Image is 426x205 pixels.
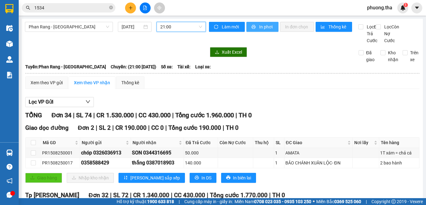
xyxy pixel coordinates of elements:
[175,111,234,119] span: Tổng cước 1.960.000
[41,148,80,158] td: PR1508250001
[25,111,42,119] span: TỔNG
[334,199,361,204] strong: 0369 525 060
[385,49,401,63] span: Kho nhận
[125,2,136,13] button: plus
[29,98,53,106] span: Lọc VP Gửi
[133,139,178,146] span: Người nhận
[215,50,219,55] span: download
[121,79,139,86] div: Thống kê
[6,41,13,47] img: warehouse-icon
[172,111,174,119] span: |
[275,149,283,156] div: 1
[123,175,128,180] span: sort-ascending
[74,79,110,86] div: Xem theo VP nhận
[321,25,326,30] span: bar-chart
[41,158,80,168] td: PR1508250017
[364,49,377,63] span: Đã giao
[109,5,113,11] span: close-circle
[25,192,79,199] span: Tp [PERSON_NAME]
[380,149,418,156] div: 1T xám = chả cá
[85,99,90,104] span: down
[93,111,95,119] span: |
[380,159,418,166] div: 2 bao hành
[160,22,202,32] span: 21:00
[201,174,211,181] span: In DS
[76,111,92,119] span: SL 74
[7,164,12,170] span: question-circle
[140,2,151,13] button: file-add
[168,124,221,131] span: Tổng cước 190.000
[195,63,211,70] span: Loại xe:
[82,139,124,146] span: Người gửi
[254,199,311,204] strong: 0708 023 035 - 0935 103 250
[151,124,164,131] span: CC 0
[174,192,205,199] span: CC 430.000
[253,138,274,148] th: Thu hộ
[185,149,217,156] div: 50.000
[29,22,109,32] span: Phan Rang - Sài Gòn
[226,175,230,180] span: printer
[328,23,347,30] span: Thống kê
[411,2,422,13] button: caret-down
[132,149,183,157] div: SON 0344316695
[222,23,240,30] span: Làm mới
[122,23,142,30] input: 15/08/2025
[148,124,150,131] span: |
[246,22,278,32] button: printerIn phơi
[223,124,224,131] span: |
[147,199,174,204] strong: 1900 633 818
[154,2,165,13] button: aim
[52,30,86,37] li: (c) 2017
[157,6,162,10] span: aim
[78,124,94,131] span: Đơn 2
[109,6,113,9] span: close-circle
[275,159,283,166] div: 1
[190,173,216,183] button: printerIn DS
[366,198,367,205] span: |
[6,72,13,78] img: solution-icon
[113,192,128,199] span: SL 72
[143,6,147,10] span: file-add
[235,111,237,119] span: |
[130,174,180,181] span: [PERSON_NAME] sắp xếp
[112,124,114,131] span: |
[269,192,271,199] span: |
[218,138,253,148] th: Còn Nợ Cước
[81,159,129,167] div: 0358588429
[133,192,169,199] span: CR 1.340.000
[135,111,137,119] span: |
[391,199,396,204] span: copyright
[210,192,268,199] span: Tổng cước 1.770.000
[408,49,421,63] span: Trên xe
[42,159,79,166] div: PR1508250017
[34,4,108,11] input: Tìm tên, số ĐT hoặc mã đơn
[25,173,62,183] button: uploadGiao hàng
[51,111,71,119] span: Đơn 34
[165,124,167,131] span: |
[285,159,352,166] div: BẢO CHÁNH XUÂN LỘC- ĐN
[67,173,114,183] button: downloadNhập kho nhận
[382,23,402,44] span: Lọc Còn Nợ Cước
[316,22,352,32] button: bar-chartThống kê
[274,138,284,148] th: SL
[177,63,191,70] span: Tài xế:
[161,63,173,70] span: Số xe:
[130,192,132,199] span: |
[31,79,63,86] div: Xem theo VP gửi
[138,111,171,119] span: CC 430.000
[117,198,174,205] span: Hỗ trợ kỹ thuật:
[6,25,13,32] img: warehouse-icon
[239,111,252,119] span: TH 0
[110,192,112,199] span: |
[259,23,274,30] span: In phơi
[7,178,12,184] span: notification
[5,4,13,13] img: logo-vxr
[25,124,69,131] span: Giao dọc đường
[7,192,12,198] span: message
[99,124,111,131] span: SL 2
[115,124,147,131] span: CR 190.000
[96,124,97,131] span: |
[179,198,180,205] span: |
[73,111,75,119] span: |
[400,5,406,11] img: icon-new-feature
